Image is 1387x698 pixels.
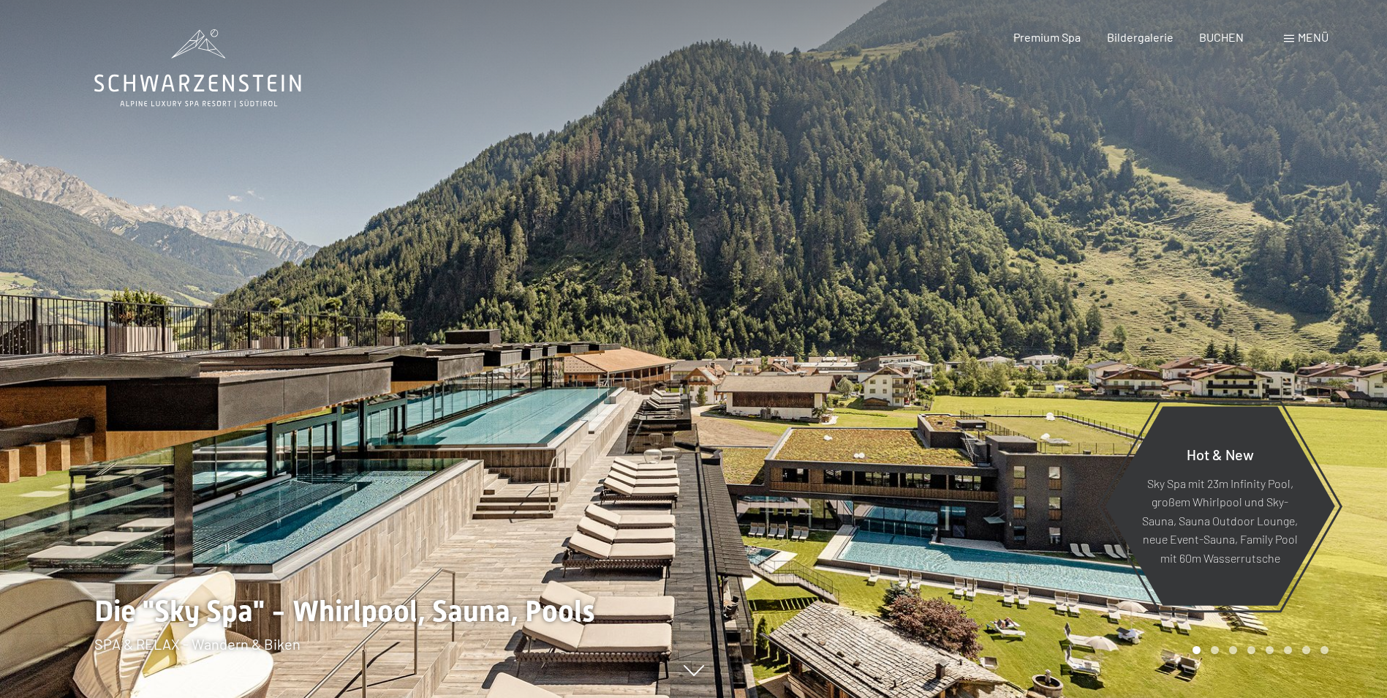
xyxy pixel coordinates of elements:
div: Carousel Pagination [1187,646,1329,654]
a: Hot & New Sky Spa mit 23m Infinity Pool, großem Whirlpool und Sky-Sauna, Sauna Outdoor Lounge, ne... [1104,405,1336,607]
a: Bildergalerie [1107,30,1174,44]
p: Sky Spa mit 23m Infinity Pool, großem Whirlpool und Sky-Sauna, Sauna Outdoor Lounge, neue Event-S... [1141,473,1299,567]
div: Carousel Page 1 (Current Slide) [1193,646,1201,654]
div: Carousel Page 6 [1284,646,1292,654]
div: Carousel Page 2 [1211,646,1219,654]
div: Carousel Page 5 [1266,646,1274,654]
a: BUCHEN [1199,30,1244,44]
span: Hot & New [1187,445,1254,462]
div: Carousel Page 7 [1302,646,1310,654]
a: Premium Spa [1013,30,1081,44]
div: Carousel Page 8 [1320,646,1329,654]
span: Menü [1298,30,1329,44]
div: Carousel Page 3 [1229,646,1237,654]
div: Carousel Page 4 [1247,646,1255,654]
